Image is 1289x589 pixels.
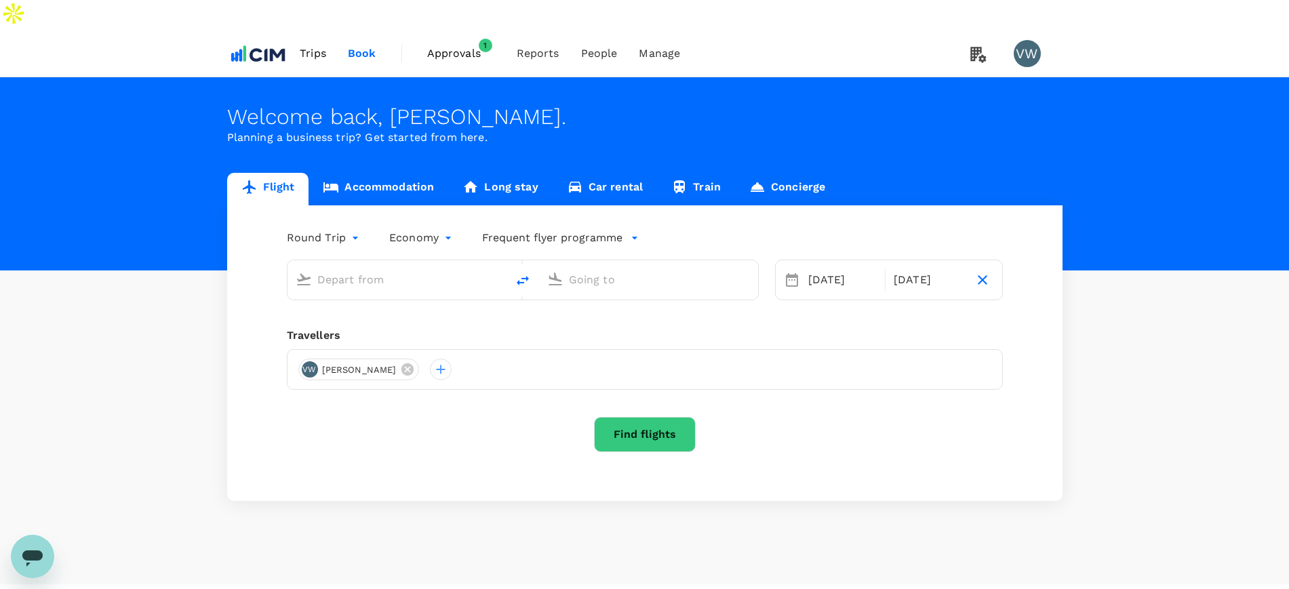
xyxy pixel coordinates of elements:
div: Travellers [287,327,1003,344]
iframe: Button to launch messaging window [11,535,54,578]
span: Book [348,45,376,62]
a: Book [337,31,387,77]
span: People [581,45,618,62]
a: Flight [227,173,309,205]
a: Trips [289,31,337,77]
a: Train [657,173,735,205]
span: Manage [639,45,680,62]
div: VW [1014,40,1041,67]
p: Planning a business trip? Get started from here. [227,129,1063,146]
div: VW [302,361,318,378]
button: Open [497,278,500,281]
div: VW[PERSON_NAME] [298,359,420,380]
span: 1 [479,39,492,52]
span: Reports [517,45,559,62]
p: Frequent flyer programme [482,230,622,246]
div: Economy [389,227,455,249]
a: Accommodation [309,173,448,205]
div: Welcome back , [PERSON_NAME] . [227,104,1063,129]
input: Going to [569,269,730,290]
div: Round Trip [287,227,363,249]
span: Trips [300,45,326,62]
div: [DATE] [888,266,968,293]
button: Find flights [594,417,696,452]
button: delete [507,264,539,297]
input: Depart from [317,269,478,290]
a: Long stay [448,173,552,205]
button: Open [749,278,751,281]
span: [PERSON_NAME] [314,363,405,377]
span: Approvals [427,45,495,62]
a: Concierge [735,173,839,205]
button: Frequent flyer programme [482,230,639,246]
div: [DATE] [803,266,883,293]
a: Car rental [553,173,658,205]
a: Approvals1 [416,31,506,77]
img: CIM ENVIRONMENTAL PTY LTD [227,39,290,68]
